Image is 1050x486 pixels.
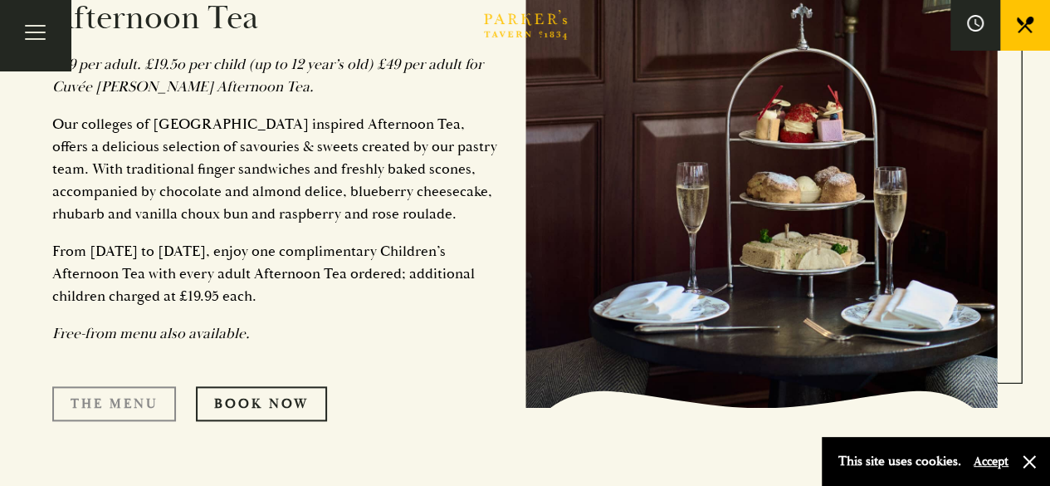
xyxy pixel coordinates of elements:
[1021,454,1038,470] button: Close and accept
[974,454,1008,469] button: Accept
[196,386,327,421] a: Book Now
[838,449,961,474] p: This site uses cookies.
[52,324,250,343] em: Free-from menu also available.
[52,386,176,421] a: The Menu
[52,55,483,96] em: £39 per adult. £19.5o per child (up to 12 year’s old) £49 per adult for Cuvée [PERSON_NAME] After...
[52,240,501,307] p: From [DATE] to [DATE], enjoy one complimentary Children’s Afternoon Tea with every adult Afternoo...
[52,113,501,225] p: Our colleges of [GEOGRAPHIC_DATA] inspired Afternoon Tea, offers a delicious selection of savouri...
